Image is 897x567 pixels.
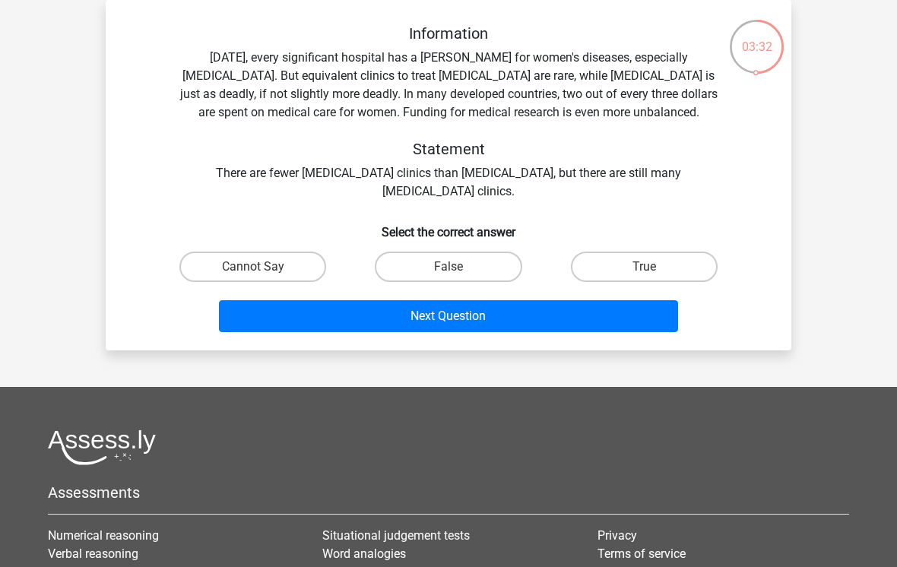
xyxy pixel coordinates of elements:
[179,24,718,43] h5: Information
[375,252,521,282] label: False
[48,429,156,465] img: Assessly logo
[322,528,470,543] a: Situational judgement tests
[322,546,406,561] a: Word analogies
[571,252,718,282] label: True
[179,252,326,282] label: Cannot Say
[179,140,718,158] h5: Statement
[130,213,767,239] h6: Select the correct answer
[48,483,849,502] h5: Assessments
[48,546,138,561] a: Verbal reasoning
[728,18,785,56] div: 03:32
[219,300,679,332] button: Next Question
[597,528,637,543] a: Privacy
[48,528,159,543] a: Numerical reasoning
[130,24,767,201] div: [DATE], every significant hospital has a [PERSON_NAME] for women's diseases, especially [MEDICAL_...
[597,546,686,561] a: Terms of service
